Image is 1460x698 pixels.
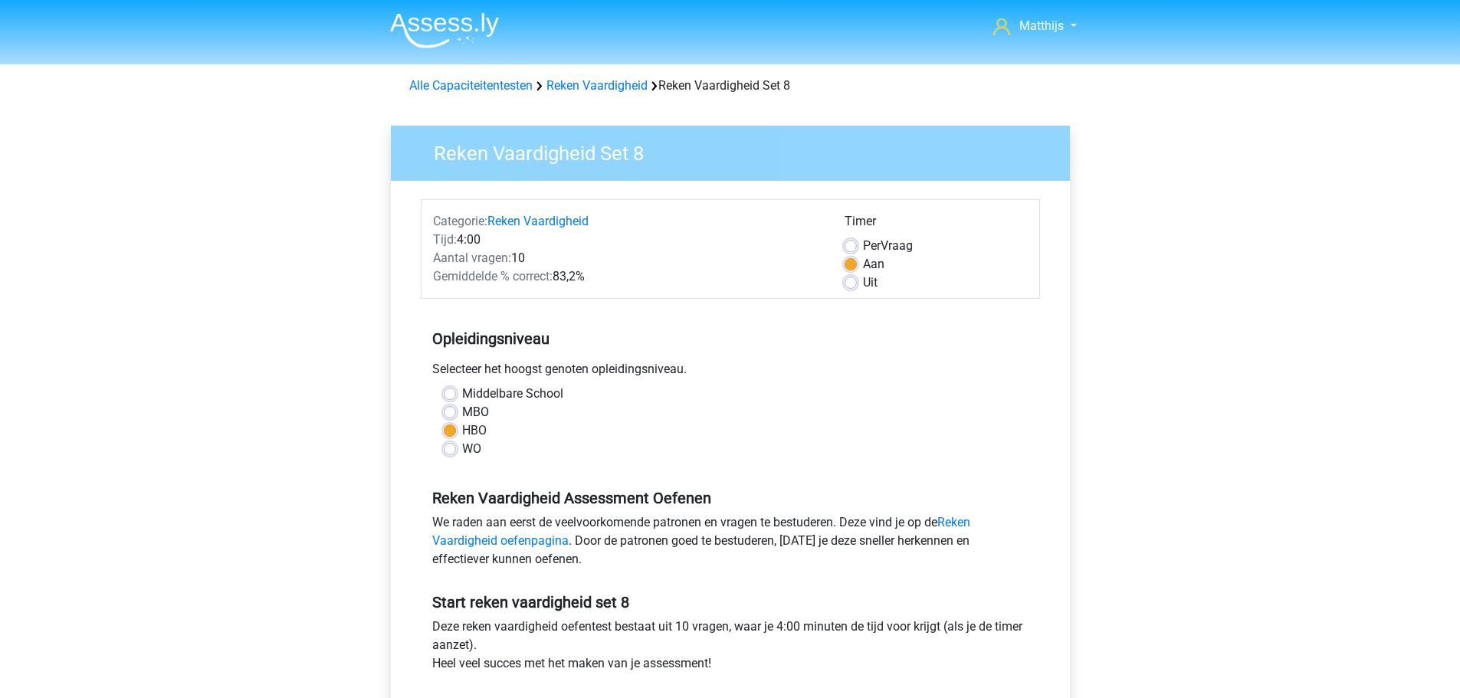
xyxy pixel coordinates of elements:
[433,232,457,247] span: Tijd:
[546,78,648,93] a: Reken Vaardigheid
[415,136,1058,165] h3: Reken Vaardigheid Set 8
[462,403,489,421] label: MBO
[433,214,487,228] span: Categorie:
[421,513,1040,575] div: We raden aan eerst de veelvoorkomende patronen en vragen te bestuderen. Deze vind je op de . Door...
[403,77,1058,95] div: Reken Vaardigheid Set 8
[863,238,881,253] span: Per
[390,12,499,48] img: Assessly
[433,251,511,265] span: Aantal vragen:
[462,385,563,403] label: Middelbare School
[863,274,878,292] label: Uit
[987,17,1082,35] a: Matthijs
[432,489,1029,507] h5: Reken Vaardigheid Assessment Oefenen
[422,267,833,286] div: 83,2%
[487,214,589,228] a: Reken Vaardigheid
[422,249,833,267] div: 10
[863,237,913,255] label: Vraag
[433,269,553,283] span: Gemiddelde % correct:
[409,78,533,93] a: Alle Capaciteitentesten
[432,323,1029,354] h5: Opleidingsniveau
[863,255,884,274] label: Aan
[421,360,1040,385] div: Selecteer het hoogst genoten opleidingsniveau.
[432,593,1029,611] h5: Start reken vaardigheid set 8
[462,440,481,458] label: WO
[422,231,833,249] div: 4:00
[1019,18,1064,33] span: Matthijs
[462,421,487,440] label: HBO
[845,212,1028,237] div: Timer
[421,618,1040,679] div: Deze reken vaardigheid oefentest bestaat uit 10 vragen, waar je 4:00 minuten de tijd voor krijgt ...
